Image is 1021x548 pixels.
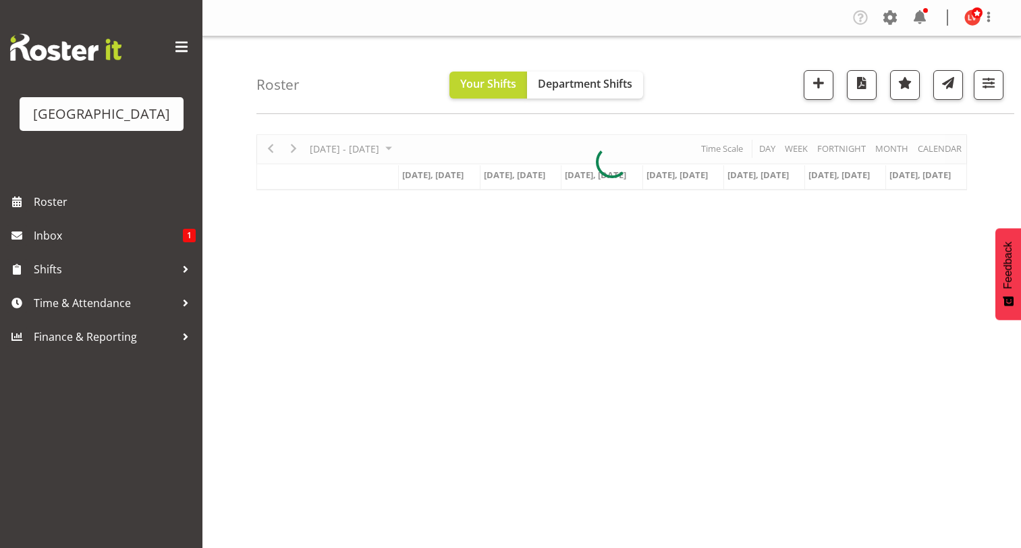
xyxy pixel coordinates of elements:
span: Department Shifts [538,76,632,91]
h4: Roster [256,77,300,92]
button: Send a list of all shifts for the selected filtered period to all rostered employees. [933,70,963,100]
span: Feedback [1002,242,1014,289]
button: Highlight an important date within the roster. [890,70,920,100]
button: Download a PDF of the roster according to the set date range. [847,70,877,100]
button: Your Shifts [449,72,527,99]
span: Your Shifts [460,76,516,91]
img: Rosterit website logo [10,34,121,61]
button: Filter Shifts [974,70,1003,100]
span: Shifts [34,259,175,279]
div: [GEOGRAPHIC_DATA] [33,104,170,124]
span: Inbox [34,225,183,246]
span: Roster [34,192,196,212]
img: lara-von-fintel10062.jpg [964,9,981,26]
span: 1 [183,229,196,242]
button: Feedback - Show survey [995,228,1021,320]
button: Add a new shift [804,70,833,100]
span: Time & Attendance [34,293,175,313]
span: Finance & Reporting [34,327,175,347]
button: Department Shifts [527,72,643,99]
